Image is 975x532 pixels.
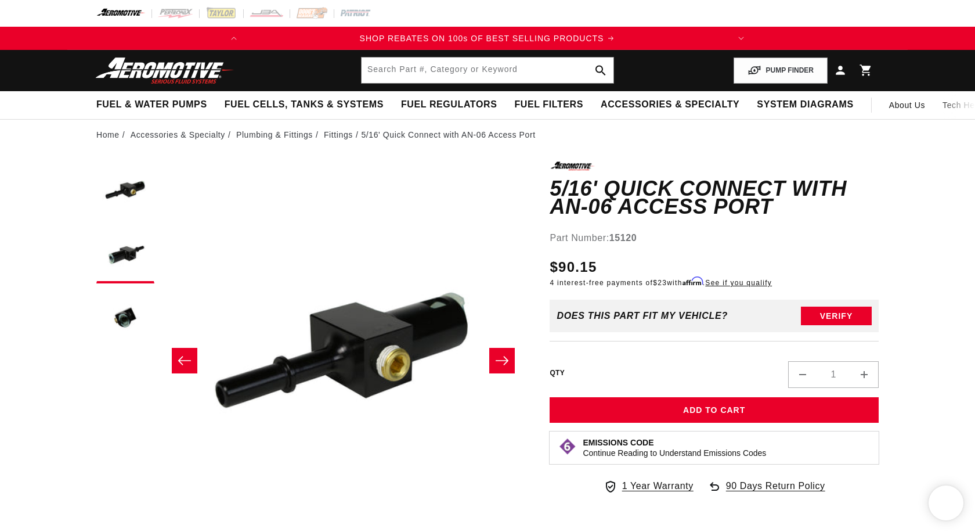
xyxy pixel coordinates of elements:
[236,128,313,141] a: Plumbing & Fittings
[225,99,384,111] span: Fuel Cells, Tanks & Systems
[550,179,879,216] h1: 5/16' Quick Connect with AN-06 Access Port
[748,91,862,118] summary: System Diagrams
[92,57,237,84] img: Aeromotive
[131,128,234,141] li: Accessories & Specialty
[360,34,604,43] span: SHOP REBATES ON 100s OF BEST SELLING PRODUCTS
[245,32,730,45] a: SHOP REBATES ON 100s OF BEST SELLING PRODUCTS
[604,479,694,494] a: 1 Year Warranty
[592,91,748,118] summary: Accessories & Specialty
[514,99,583,111] span: Fuel Filters
[730,27,753,50] button: Translation missing: en.sections.announcements.next_announcement
[96,99,207,111] span: Fuel & Water Pumps
[88,91,216,118] summary: Fuel & Water Pumps
[601,99,739,111] span: Accessories & Specialty
[550,231,879,246] div: Part Number:
[172,348,197,373] button: Slide left
[757,99,853,111] span: System Diagrams
[505,91,592,118] summary: Fuel Filters
[557,311,728,321] div: Does This part fit My vehicle?
[324,128,353,141] a: Fittings
[734,57,828,84] button: PUMP FINDER
[550,278,772,288] p: 4 interest-free payments of with .
[705,279,772,287] a: See if you qualify - Learn more about Affirm Financing (opens in modal)
[222,27,245,50] button: Translation missing: en.sections.announcements.previous_announcement
[801,307,872,325] button: Verify
[96,128,879,141] nav: breadcrumbs
[550,397,879,423] button: Add to Cart
[96,161,154,220] button: Load image 1 in gallery view
[362,57,613,83] input: Search by Part Number, Category or Keyword
[96,225,154,283] button: Load image 2 in gallery view
[588,57,613,83] button: search button
[96,289,154,347] button: Load image 3 in gallery view
[583,448,766,458] p: Continue Reading to Understand Emissions Codes
[489,348,515,373] button: Slide right
[392,91,505,118] summary: Fuel Regulators
[550,368,565,378] label: QTY
[707,479,825,505] a: 90 Days Return Policy
[609,233,637,243] strong: 15120
[558,437,577,456] img: Emissions code
[622,479,694,494] span: 1 Year Warranty
[245,32,730,45] div: 1 of 2
[361,128,535,141] li: 5/16' Quick Connect with AN-06 Access Port
[401,99,497,111] span: Fuel Regulators
[550,257,597,278] span: $90.15
[880,91,934,119] a: About Us
[245,32,730,45] div: Announcement
[653,279,667,287] span: $23
[96,128,120,141] a: Home
[216,91,392,118] summary: Fuel Cells, Tanks & Systems
[682,277,703,286] span: Affirm
[583,437,766,458] button: Emissions CodeContinue Reading to Understand Emissions Codes
[726,479,825,505] span: 90 Days Return Policy
[889,100,925,110] span: About Us
[583,438,653,447] strong: Emissions Code
[67,27,908,50] slideshow-component: Translation missing: en.sections.announcements.announcement_bar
